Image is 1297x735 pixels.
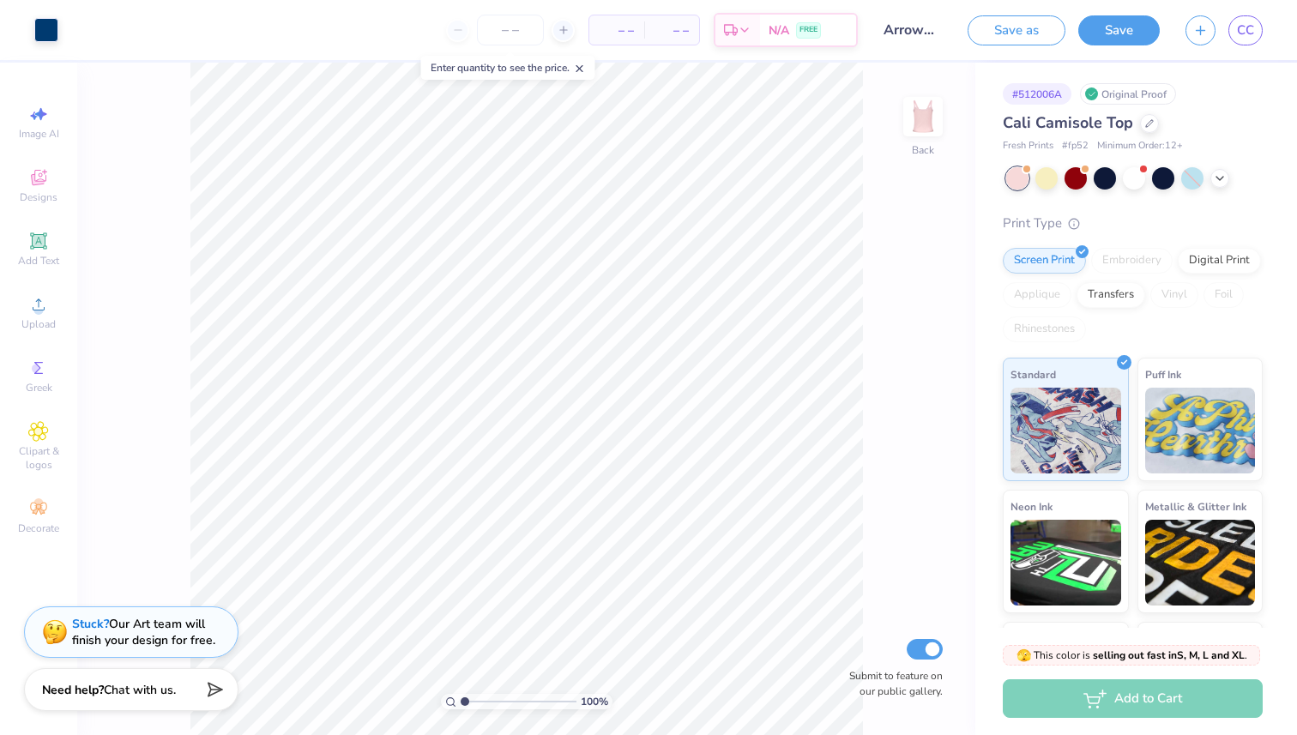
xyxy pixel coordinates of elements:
img: Neon Ink [1010,520,1121,605]
div: Enter quantity to see the price. [421,56,595,80]
span: Fresh Prints [1003,139,1053,154]
div: Back [912,142,934,158]
input: – – [477,15,544,45]
button: Save [1078,15,1160,45]
strong: Stuck? [72,616,109,632]
span: Metallic & Glitter Ink [1145,497,1246,515]
label: Submit to feature on our public gallery. [840,668,943,699]
span: N/A [769,21,789,39]
span: Neon Ink [1010,497,1053,515]
span: Puff Ink [1145,365,1181,383]
span: Clipart & logos [9,444,69,472]
span: Image AI [19,127,59,141]
span: Chat with us. [104,682,176,698]
div: Print Type [1003,214,1263,233]
strong: selling out fast in S, M, L and XL [1093,648,1245,662]
span: 100 % [581,694,608,709]
div: Transfers [1077,282,1145,308]
span: Add Text [18,254,59,268]
span: Designs [20,190,57,204]
div: Rhinestones [1003,316,1086,342]
span: Standard [1010,365,1056,383]
div: # 512006A [1003,83,1071,105]
span: # fp52 [1062,139,1089,154]
span: Greek [26,381,52,395]
span: CC [1237,21,1254,40]
input: Untitled Design [871,13,955,47]
div: Our Art team will finish your design for free. [72,616,215,648]
span: Minimum Order: 12 + [1097,139,1183,154]
span: FREE [799,24,817,36]
div: Original Proof [1080,83,1176,105]
span: Cali Camisole Top [1003,112,1133,133]
div: Vinyl [1150,282,1198,308]
div: Screen Print [1003,248,1086,274]
span: 🫣 [1016,648,1031,664]
span: Decorate [18,521,59,535]
span: This color is . [1016,648,1247,663]
strong: Need help? [42,682,104,698]
div: Foil [1203,282,1244,308]
span: – – [655,21,689,39]
button: Save as [968,15,1065,45]
img: Puff Ink [1145,388,1256,473]
span: Upload [21,317,56,331]
div: Applique [1003,282,1071,308]
div: Digital Print [1178,248,1261,274]
div: Embroidery [1091,248,1173,274]
span: – – [600,21,634,39]
img: Standard [1010,388,1121,473]
a: CC [1228,15,1263,45]
img: Metallic & Glitter Ink [1145,520,1256,605]
img: Back [906,99,940,134]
